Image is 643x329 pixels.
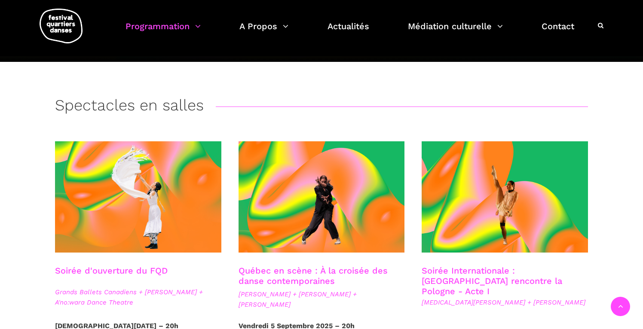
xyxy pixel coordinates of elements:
a: Médiation culturelle [408,19,503,44]
img: logo-fqd-med [40,9,83,43]
span: Grands Ballets Canadiens + [PERSON_NAME] + A'no:wara Dance Theatre [55,287,221,308]
a: Québec en scène : À la croisée des danse contemporaines [239,265,388,286]
a: A Propos [239,19,288,44]
span: [MEDICAL_DATA][PERSON_NAME] + [PERSON_NAME] [422,297,588,308]
a: Actualités [328,19,369,44]
a: Contact [542,19,574,44]
a: Soirée Internationale : [GEOGRAPHIC_DATA] rencontre la Pologne - Acte I [422,265,562,296]
a: Soirée d'ouverture du FQD [55,265,168,276]
span: [PERSON_NAME] + [PERSON_NAME] + [PERSON_NAME] [239,289,405,310]
a: Programmation [126,19,201,44]
h3: Spectacles en salles [55,96,204,118]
